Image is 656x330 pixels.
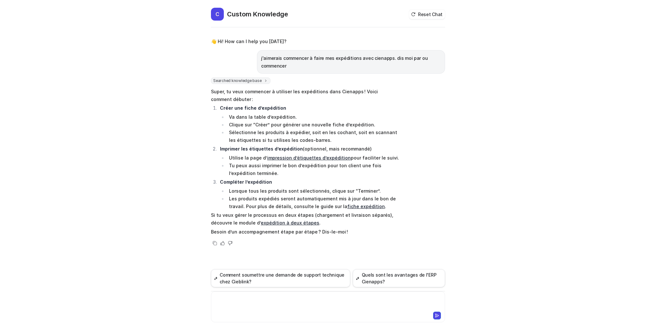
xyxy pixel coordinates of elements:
button: Quels sont les avantages de l'ERP Cienapps? [353,269,445,287]
button: Reset Chat [409,10,445,19]
h2: Custom Knowledge [227,10,288,19]
li: Lorsque tous les produits sont sélectionnés, clique sur “Terminer”. [227,187,399,195]
span: Searched knowledge base [211,78,270,84]
strong: Compléter l’expédition [220,179,272,185]
strong: Créer une fiche d’expédition [220,105,286,111]
strong: Imprimer les étiquettes d’expédition [220,146,303,151]
p: Super, tu veux commencer à utiliser les expéditions dans Cienapps ! Voici comment débuter : [211,88,399,103]
li: Les produits expédiés seront automatiquement mis à jour dans le bon de travail. Pour plus de déta... [227,195,399,210]
p: Si tu veux gérer le processus en deux étapes (chargement et livraison séparés), découvre le modul... [211,211,399,227]
li: Sélectionne les produits à expédier, soit en les cochant, soit en scannant les étiquettes si tu u... [227,129,399,144]
li: Clique sur “Créer” pour générer une nouvelle fiche d’expédition. [227,121,399,129]
a: expédition à deux étapes [261,220,319,225]
p: (optionnel, mais recommandé) [220,145,399,153]
button: Comment soumettre une demande de support technique chez Cieblink? [211,269,350,287]
a: impression d’étiquettes d’expédition [267,155,351,160]
p: j'aimerais commencer à faire mes expéditions avec cienapps. dis moi par ou commencer [261,54,441,70]
a: fiche expédition [347,204,385,209]
p: 👋 Hi! How can I help you [DATE]? [211,38,287,45]
li: Tu peux aussi imprimer le bon d’expédition pour ton client une fois l’expédition terminée. [227,162,399,177]
li: Va dans la table d’expédition. [227,113,399,121]
li: Utilise la page d’ pour faciliter le suivi. [227,154,399,162]
p: Besoin d’un accompagnement étape par étape ? Dis-le-moi ! [211,228,399,236]
span: C [211,8,224,21]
